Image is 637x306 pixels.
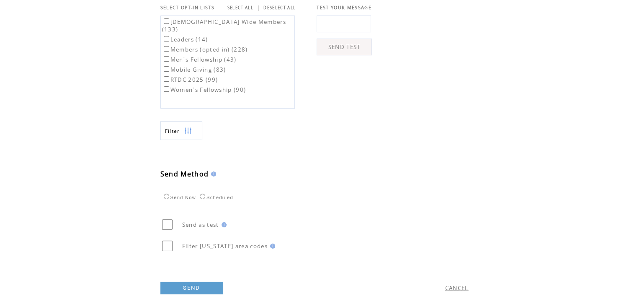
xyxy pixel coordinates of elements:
[317,39,372,55] a: SEND TEST
[164,46,169,52] input: Members (opted in) (228)
[263,5,296,10] a: DESELECT ALL
[162,18,286,33] label: [DEMOGRAPHIC_DATA] Wide Members (133)
[160,169,209,179] span: Send Method
[268,244,275,249] img: help.gif
[227,5,253,10] a: SELECT ALL
[164,36,169,41] input: Leaders (14)
[162,76,218,83] label: RTDC 2025 (99)
[209,171,216,176] img: help.gif
[317,5,371,10] span: TEST YOUR MESSAGE
[164,194,169,199] input: Send Now
[164,66,169,72] input: Mobile Giving (83)
[164,56,169,62] input: Men`s Fellowship (43)
[200,194,205,199] input: Scheduled
[219,222,227,227] img: help.gif
[184,122,192,140] img: filters.png
[162,36,208,43] label: Leaders (14)
[162,66,226,73] label: Mobile Giving (83)
[164,76,169,82] input: RTDC 2025 (99)
[165,127,180,135] span: Show filters
[162,195,196,200] label: Send Now
[162,86,246,93] label: Women`s Fellowship (90)
[160,121,202,140] a: Filter
[160,5,214,10] span: SELECT OPT-IN LISTS
[182,242,268,250] span: Filter [US_STATE] area codes
[198,195,233,200] label: Scheduled
[182,221,219,228] span: Send as test
[445,284,469,292] a: CANCEL
[162,56,237,63] label: Men`s Fellowship (43)
[164,18,169,24] input: [DEMOGRAPHIC_DATA] Wide Members (133)
[164,86,169,92] input: Women`s Fellowship (90)
[162,46,248,53] label: Members (opted in) (228)
[160,282,223,294] a: SEND
[257,4,260,11] span: |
